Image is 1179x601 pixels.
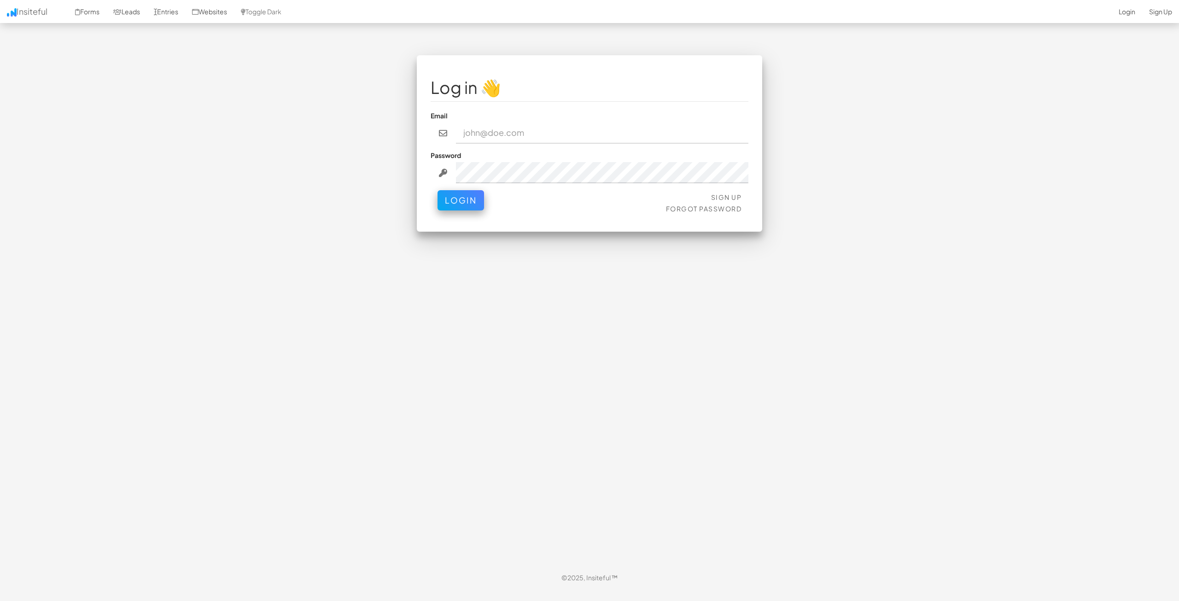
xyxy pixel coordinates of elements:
button: Login [438,190,484,210]
label: Email [431,111,448,120]
a: Sign Up [711,193,742,201]
h1: Log in 👋 [431,78,748,97]
img: icon.png [7,8,17,17]
input: john@doe.com [456,123,749,144]
label: Password [431,151,461,160]
a: Forgot Password [666,204,742,213]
